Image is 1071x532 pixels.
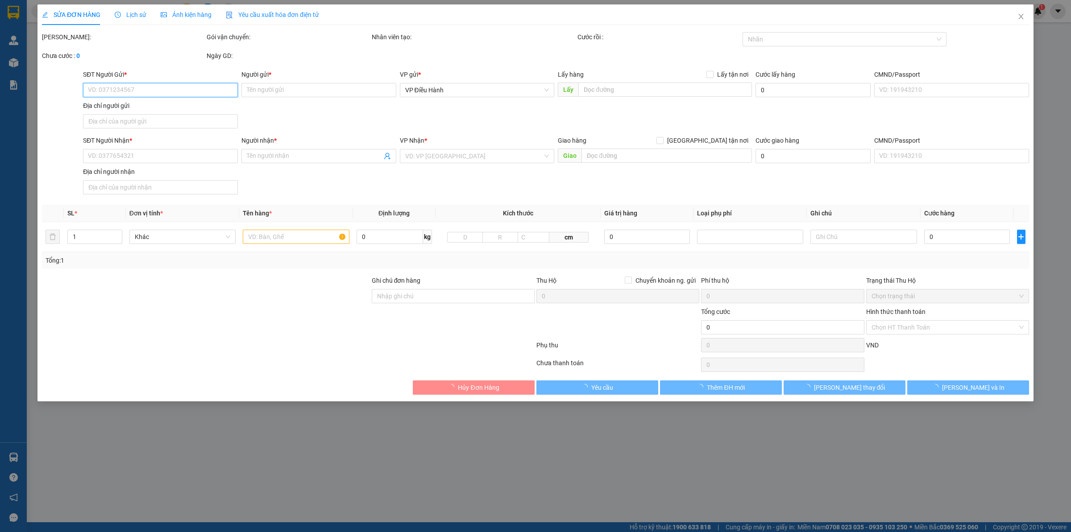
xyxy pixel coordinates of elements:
[907,380,1029,395] button: [PERSON_NAME] và In
[161,11,212,18] span: Ảnh kiện hàng
[577,32,740,42] div: Cước rồi :
[784,380,905,395] button: [PERSON_NAME] thay đổi
[807,205,920,222] th: Ghi chú
[42,51,205,61] div: Chưa cước :
[129,210,163,217] span: Đơn vị tính
[1009,4,1034,29] button: Close
[372,277,421,284] label: Ghi chú đơn hàng
[535,340,700,356] div: Phụ thu
[578,82,752,97] input: Dọc đường
[83,114,238,128] input: Địa chỉ của người gửi
[226,11,319,18] span: Yêu cầu xuất hóa đơn điện tử
[872,289,1024,303] span: Chọn trạng thái
[660,380,782,395] button: Thêm ĐH mới
[46,256,413,265] div: Tổng: 1
[83,70,238,79] div: SĐT Người Gửi
[372,32,576,42] div: Nhân viên tạo:
[535,358,700,374] div: Chưa thanh toán
[942,383,1005,392] span: [PERSON_NAME] và In
[115,12,121,18] span: clock-circle
[372,289,535,303] input: Ghi chú đơn hàng
[243,210,272,217] span: Tên hàng
[591,383,613,392] span: Yêu cầu
[804,384,814,390] span: loading
[423,230,432,244] span: kg
[384,153,391,160] span: user-add
[866,276,1029,285] div: Trạng thái Thu Hộ
[241,136,396,145] div: Người nhận
[707,383,744,392] span: Thêm ĐH mới
[83,136,238,145] div: SĐT Người Nhận
[924,210,955,217] span: Cước hàng
[135,230,230,243] span: Khác
[448,384,458,390] span: loading
[1017,13,1025,20] span: close
[243,230,349,244] input: VD: Bàn, Ghế
[874,70,1029,79] div: CMND/Passport
[697,384,707,390] span: loading
[413,380,535,395] button: Hủy Đơn Hàng
[756,83,871,97] input: Cước lấy hàng
[458,383,499,392] span: Hủy Đơn Hàng
[76,52,80,59] b: 0
[42,11,100,18] span: SỬA ĐƠN HÀNG
[378,210,410,217] span: Định lượng
[482,232,518,243] input: R
[874,136,1029,145] div: CMND/Passport
[447,232,483,243] input: D
[83,101,238,111] div: Địa chỉ người gửi
[558,71,584,78] span: Lấy hàng
[1017,230,1025,244] button: plus
[810,230,917,244] input: Ghi Chú
[756,71,795,78] label: Cước lấy hàng
[536,380,658,395] button: Yêu cầu
[503,210,533,217] span: Kích thước
[161,12,167,18] span: picture
[42,12,48,18] span: edit
[558,137,586,144] span: Giao hàng
[866,342,879,349] span: VND
[207,32,369,42] div: Gói vận chuyển:
[226,12,233,19] img: icon
[83,180,238,194] input: Địa chỉ của người nhận
[714,70,752,79] span: Lấy tận nơi
[701,276,864,289] div: Phí thu hộ
[46,230,60,244] button: delete
[814,383,885,392] span: [PERSON_NAME] thay đổi
[207,51,369,61] div: Ngày GD:
[581,148,752,163] input: Dọc đường
[83,167,238,177] div: Địa chỉ người nhận
[405,83,549,97] span: VP Điều Hành
[115,11,146,18] span: Lịch sử
[693,205,807,222] th: Loại phụ phí
[558,82,578,97] span: Lấy
[400,70,555,79] div: VP gửi
[632,276,699,285] span: Chuyển khoản ng. gửi
[701,308,730,315] span: Tổng cước
[518,232,550,243] input: C
[604,210,637,217] span: Giá trị hàng
[558,148,581,163] span: Giao
[536,277,556,284] span: Thu Hộ
[866,308,926,315] label: Hình thức thanh toán
[756,137,799,144] label: Cước giao hàng
[549,232,589,243] span: cm
[664,136,752,145] span: [GEOGRAPHIC_DATA] tận nơi
[241,70,396,79] div: Người gửi
[42,32,205,42] div: [PERSON_NAME]:
[1017,233,1025,240] span: plus
[67,210,75,217] span: SL
[581,384,591,390] span: loading
[756,149,871,163] input: Cước giao hàng
[400,137,424,144] span: VP Nhận
[932,384,942,390] span: loading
